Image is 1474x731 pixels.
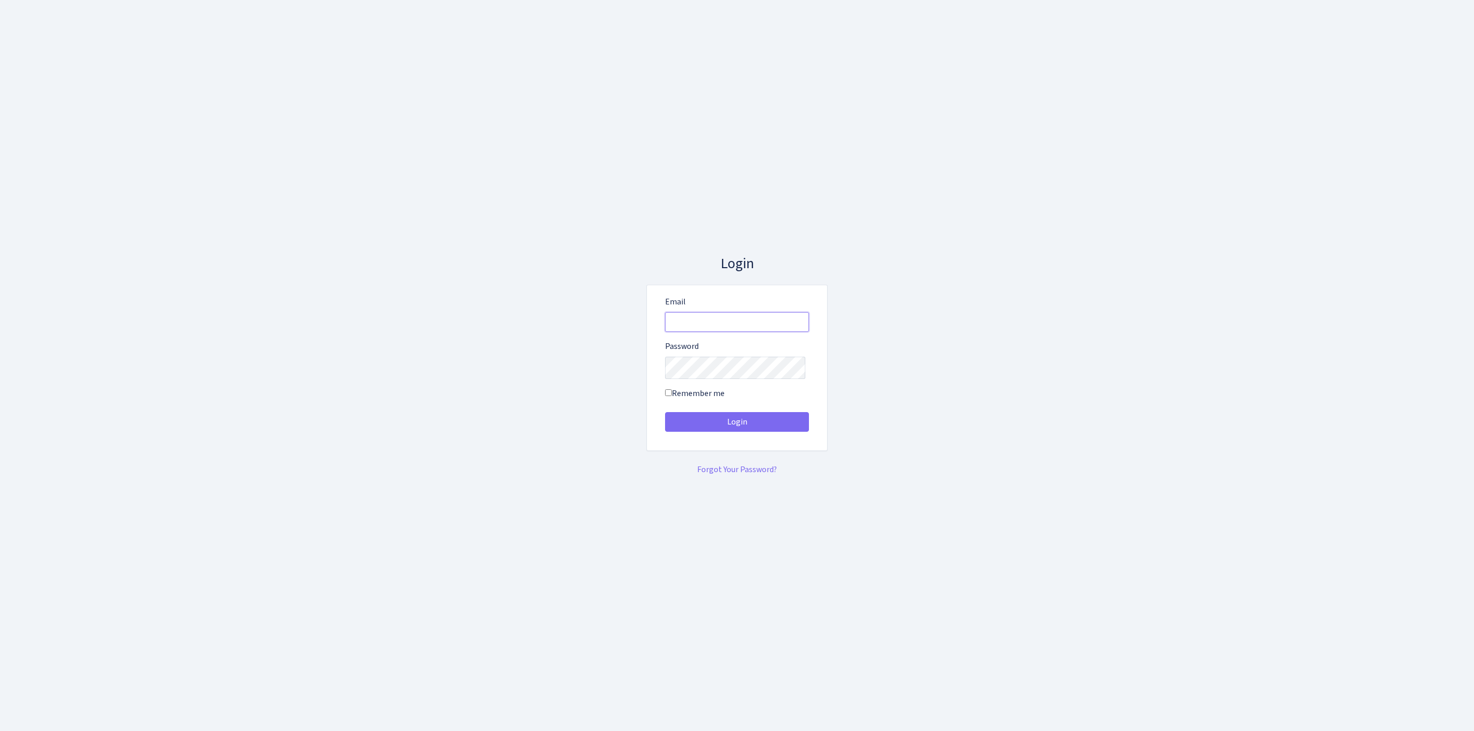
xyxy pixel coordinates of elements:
[665,387,725,400] label: Remember me
[646,255,828,273] h3: Login
[697,464,777,475] a: Forgot Your Password?
[665,340,699,353] label: Password
[665,412,809,432] button: Login
[665,296,686,308] label: Email
[665,389,672,396] input: Remember me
